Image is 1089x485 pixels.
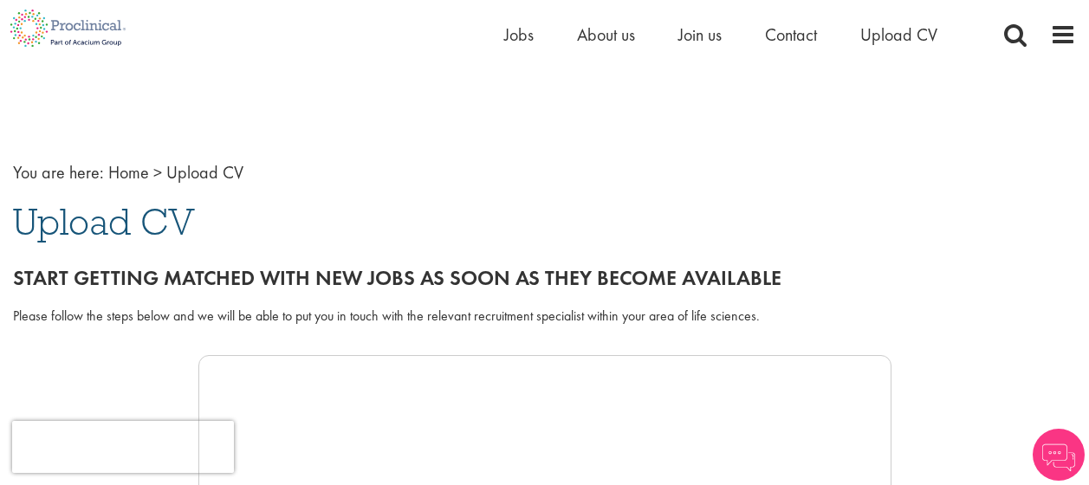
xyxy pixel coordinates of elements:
iframe: reCAPTCHA [12,421,234,473]
span: Upload CV [166,161,243,184]
div: Please follow the steps below and we will be able to put you in touch with the relevant recruitme... [13,307,1076,327]
img: Chatbot [1033,429,1085,481]
span: You are here: [13,161,104,184]
a: Join us [678,23,722,46]
span: > [153,161,162,184]
a: Upload CV [860,23,937,46]
h2: Start getting matched with new jobs as soon as they become available [13,267,1076,289]
a: About us [577,23,635,46]
a: breadcrumb link [108,161,149,184]
a: Contact [765,23,817,46]
a: Jobs [504,23,534,46]
span: Upload CV [13,198,195,245]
